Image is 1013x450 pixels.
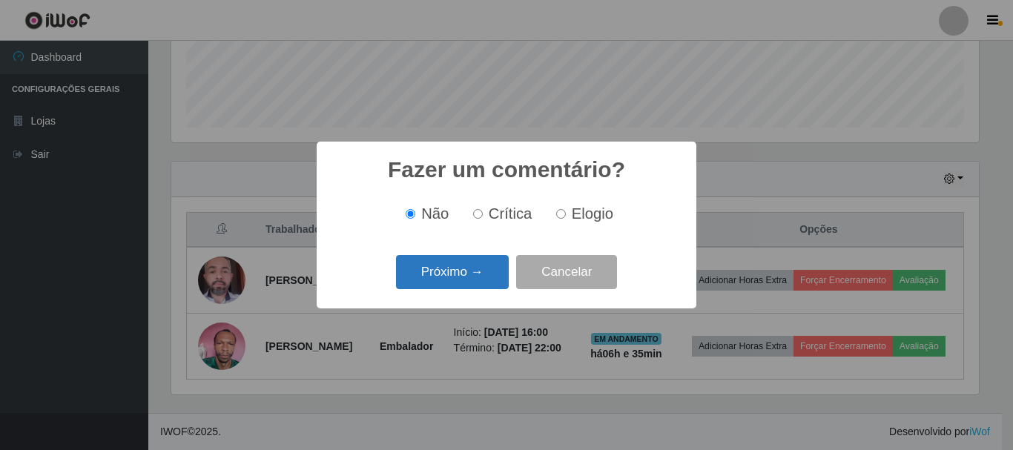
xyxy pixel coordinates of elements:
span: Não [421,205,449,222]
h2: Fazer um comentário? [388,156,625,183]
input: Elogio [556,209,566,219]
span: Crítica [489,205,532,222]
button: Próximo → [396,255,509,290]
span: Elogio [572,205,613,222]
input: Crítica [473,209,483,219]
button: Cancelar [516,255,617,290]
input: Não [406,209,415,219]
